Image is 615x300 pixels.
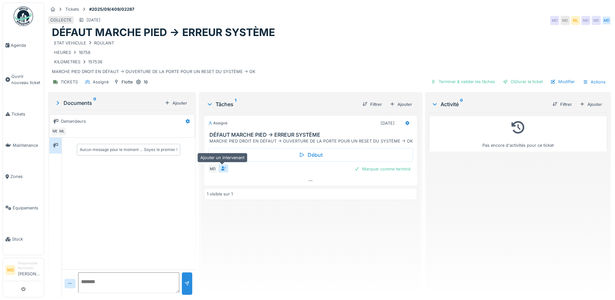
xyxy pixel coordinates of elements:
li: [PERSON_NAME] [18,261,41,280]
div: MARCHE PIED DROIT EN DÉFAUT -> OUVERTURE DE LA PORTE POUR UN RESET DU SYSTÈME -> OK [209,138,414,144]
li: MD [6,265,15,275]
div: COLLECTE [50,17,72,23]
div: Documents [54,99,162,107]
h1: DÉFAUT MARCHE PIED -> ERREUR SYSTÈME [52,26,275,39]
div: Aucun message pour le moment … Soyez le premier ! [80,147,177,153]
sup: 0 [93,99,96,107]
div: ETAT VEHICULE ROULANT [54,40,114,46]
div: Filtrer [550,100,574,109]
h3: DÉFAUT MARCHE PIED -> ERREUR SYSTÈME [209,132,414,138]
a: Maintenance [3,130,44,161]
sup: 0 [460,100,463,108]
div: 1 visible sur 1 [207,191,233,197]
div: Responsable technicien [18,261,41,271]
div: ML [57,127,66,136]
div: Assigné [208,120,228,126]
div: MD [592,16,601,25]
div: MD [561,16,570,25]
div: Tickets [65,6,79,12]
div: Assigné [93,79,109,85]
span: Équipements [13,205,41,211]
div: Demandeurs [61,118,86,124]
span: Ouvrir nouveau ticket [11,73,41,86]
div: Ajouter [577,100,605,109]
a: Agenda [3,30,44,61]
div: Ajouter [162,99,190,107]
div: [DATE] [87,17,101,23]
a: Zones [3,161,44,192]
a: Stock [3,224,44,255]
div: MD [51,127,60,136]
div: ML [571,16,580,25]
a: Ouvrir nouveau ticket [3,61,44,98]
a: Équipements [3,192,44,223]
div: MD [581,16,590,25]
div: Tâches [207,100,357,108]
div: [DATE] [381,120,395,126]
div: Clôturer le ticket [500,77,545,86]
div: MD [208,164,217,173]
div: Flotte [122,79,133,85]
div: MARCHE PIED DROIT EN DÉFAUT -> OUVERTURE DE LA PORTE POUR UN RESET DU SYSTÈME -> OK [52,39,607,75]
div: Activité [432,100,547,108]
div: MD [602,16,611,25]
strong: #2025/09/409/02287 [87,6,137,12]
sup: 1 [235,100,236,108]
div: 16 [144,79,148,85]
span: Tickets [11,111,41,117]
span: Zones [10,173,41,180]
div: Modifier [548,77,577,86]
div: Ajouter un intervenant [197,153,247,162]
div: Pas encore d'activités pour ce ticket [433,119,603,149]
div: Marquer comme terminé [352,165,413,173]
div: Actions [580,77,609,87]
div: Terminer & valider les tâches [428,77,498,86]
span: Agenda [11,42,41,48]
div: Début [208,148,413,162]
span: Stock [12,236,41,242]
img: Badge_color-CXgf-gQk.svg [14,6,33,26]
div: Ajouter [387,100,415,109]
div: KILOMETRES 157536 [54,59,102,65]
span: Maintenance [13,142,41,148]
div: Filtrer [360,100,384,109]
div: MD [550,16,559,25]
a: MD Responsable technicien[PERSON_NAME] [6,261,41,281]
a: Tickets [3,98,44,130]
div: TICKETS [61,79,78,85]
div: HEURES 18758 [54,49,90,56]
